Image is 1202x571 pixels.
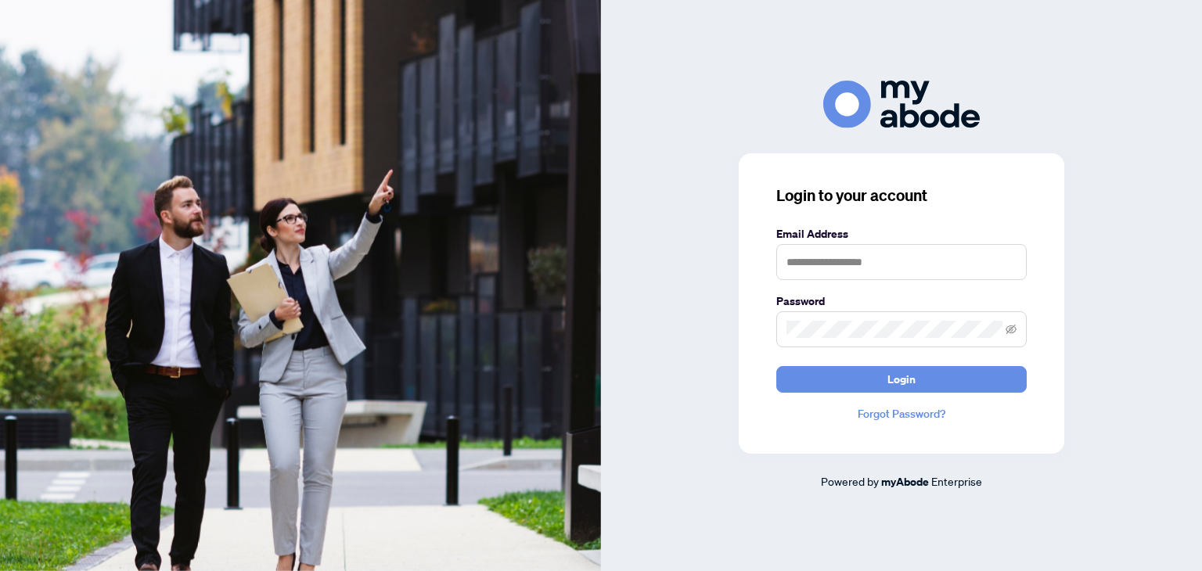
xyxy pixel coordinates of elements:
span: Powered by [821,474,879,488]
label: Password [776,293,1027,310]
span: eye-invisible [1006,324,1017,335]
h3: Login to your account [776,185,1027,206]
button: Login [776,366,1027,393]
span: Enterprise [931,474,982,488]
a: myAbode [881,473,929,490]
label: Email Address [776,225,1027,242]
img: ma-logo [823,81,980,128]
span: Login [887,367,916,392]
a: Forgot Password? [776,405,1027,422]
